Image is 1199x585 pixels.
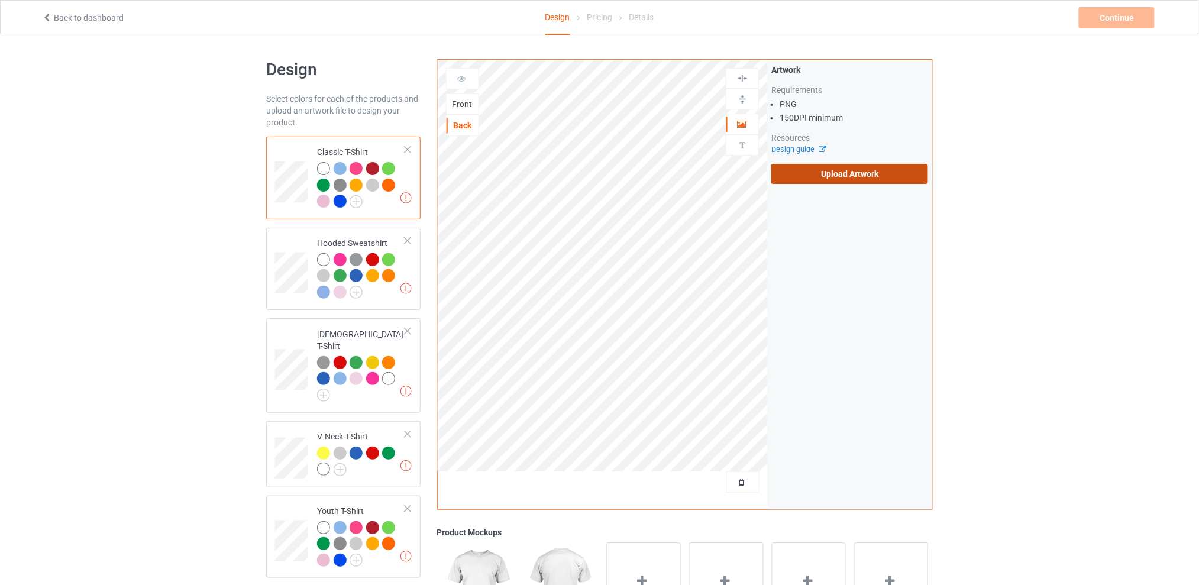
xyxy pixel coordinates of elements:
[266,137,421,219] div: Classic T-Shirt
[437,526,933,538] div: Product Mockups
[447,119,479,131] div: Back
[771,64,928,76] div: Artwork
[771,164,928,184] label: Upload Artwork
[587,1,612,34] div: Pricing
[780,112,928,124] li: 150 DPI minimum
[317,328,405,397] div: [DEMOGRAPHIC_DATA] T-Shirt
[737,73,748,84] img: svg%3E%0A
[545,1,570,35] div: Design
[771,84,928,96] div: Requirements
[400,551,412,562] img: exclamation icon
[317,505,405,566] div: Youth T-Shirt
[629,1,654,34] div: Details
[350,286,363,299] img: svg+xml;base64,PD94bWwgdmVyc2lvbj0iMS4wIiBlbmNvZGluZz0iVVRGLTgiPz4KPHN2ZyB3aWR0aD0iMjJweCIgaGVpZ2...
[400,460,412,471] img: exclamation icon
[780,98,928,110] li: PNG
[266,318,421,412] div: [DEMOGRAPHIC_DATA] T-Shirt
[317,146,405,207] div: Classic T-Shirt
[400,386,412,397] img: exclamation icon
[737,93,748,105] img: svg%3E%0A
[737,140,748,151] img: svg%3E%0A
[447,98,479,110] div: Front
[317,237,405,298] div: Hooded Sweatshirt
[42,13,124,22] a: Back to dashboard
[400,283,412,294] img: exclamation icon
[771,132,928,144] div: Resources
[400,192,412,203] img: exclamation icon
[350,554,363,567] img: svg+xml;base64,PD94bWwgdmVyc2lvbj0iMS4wIiBlbmNvZGluZz0iVVRGLTgiPz4KPHN2ZyB3aWR0aD0iMjJweCIgaGVpZ2...
[266,93,421,128] div: Select colors for each of the products and upload an artwork file to design your product.
[334,537,347,550] img: heather_texture.png
[334,463,347,476] img: svg+xml;base64,PD94bWwgdmVyc2lvbj0iMS4wIiBlbmNvZGluZz0iVVRGLTgiPz4KPHN2ZyB3aWR0aD0iMjJweCIgaGVpZ2...
[266,59,421,80] h1: Design
[334,179,347,192] img: heather_texture.png
[266,421,421,487] div: V-Neck T-Shirt
[350,195,363,208] img: svg+xml;base64,PD94bWwgdmVyc2lvbj0iMS4wIiBlbmNvZGluZz0iVVRGLTgiPz4KPHN2ZyB3aWR0aD0iMjJweCIgaGVpZ2...
[771,145,825,154] a: Design guide
[266,228,421,311] div: Hooded Sweatshirt
[317,389,330,402] img: svg+xml;base64,PD94bWwgdmVyc2lvbj0iMS4wIiBlbmNvZGluZz0iVVRGLTgiPz4KPHN2ZyB3aWR0aD0iMjJweCIgaGVpZ2...
[317,431,405,475] div: V-Neck T-Shirt
[266,496,421,578] div: Youth T-Shirt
